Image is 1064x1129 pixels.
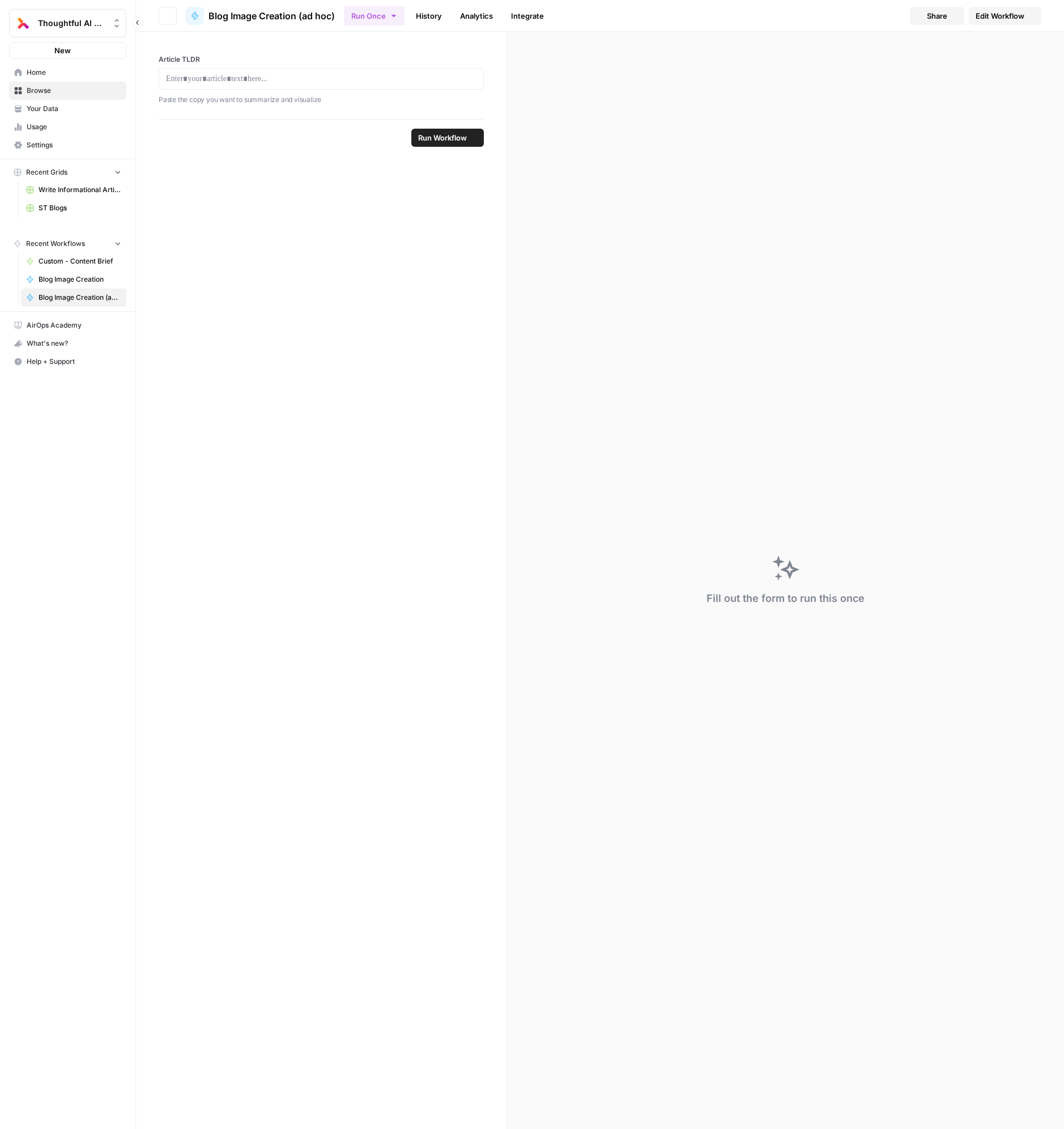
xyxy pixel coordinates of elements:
[927,10,947,22] span: Share
[9,100,126,118] a: Your Data
[976,10,1024,22] span: Edit Workflow
[453,7,500,25] a: Analytics
[39,256,121,266] span: Custom - Content Brief
[21,270,126,288] a: Blog Image Creation
[21,288,126,307] a: Blog Image Creation (ad hoc)
[159,94,484,105] p: Paste the copy you want to summarize and visualize
[409,7,449,25] a: History
[27,67,121,78] span: Home
[9,316,126,334] a: AirOps Academy
[39,185,121,195] span: Write Informational Article
[27,104,121,114] span: Your Data
[13,13,33,33] img: Thoughtful AI Content Engine Logo
[21,181,126,199] a: Write Informational Article
[418,132,467,143] span: Run Workflow
[9,9,126,37] button: Workspace: Thoughtful AI Content Engine
[9,118,126,136] a: Usage
[186,7,335,25] a: Blog Image Creation (ad hoc)
[344,6,405,26] button: Run Once
[26,167,67,177] span: Recent Grids
[10,335,126,352] div: What's new?
[9,164,126,181] button: Recent Grids
[38,18,107,29] span: Thoughtful AI Content Engine
[9,42,126,59] button: New
[910,7,964,25] button: Share
[411,129,484,147] button: Run Workflow
[26,239,85,249] span: Recent Workflows
[208,9,335,23] span: Blog Image Creation (ad hoc)
[27,86,121,96] span: Browse
[9,235,126,252] button: Recent Workflows
[9,353,126,371] button: Help + Support
[504,7,551,25] a: Integrate
[9,334,126,353] button: What's new?
[54,45,71,56] span: New
[27,320,121,330] span: AirOps Academy
[39,203,121,213] span: ST Blogs
[969,7,1041,25] a: Edit Workflow
[27,356,121,367] span: Help + Support
[39,292,121,303] span: Blog Image Creation (ad hoc)
[21,252,126,270] a: Custom - Content Brief
[9,82,126,100] a: Browse
[159,54,484,65] label: Article TLDR
[9,136,126,154] a: Settings
[707,591,865,606] div: Fill out the form to run this once
[39,274,121,285] span: Blog Image Creation
[27,122,121,132] span: Usage
[27,140,121,150] span: Settings
[9,63,126,82] a: Home
[21,199,126,217] a: ST Blogs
